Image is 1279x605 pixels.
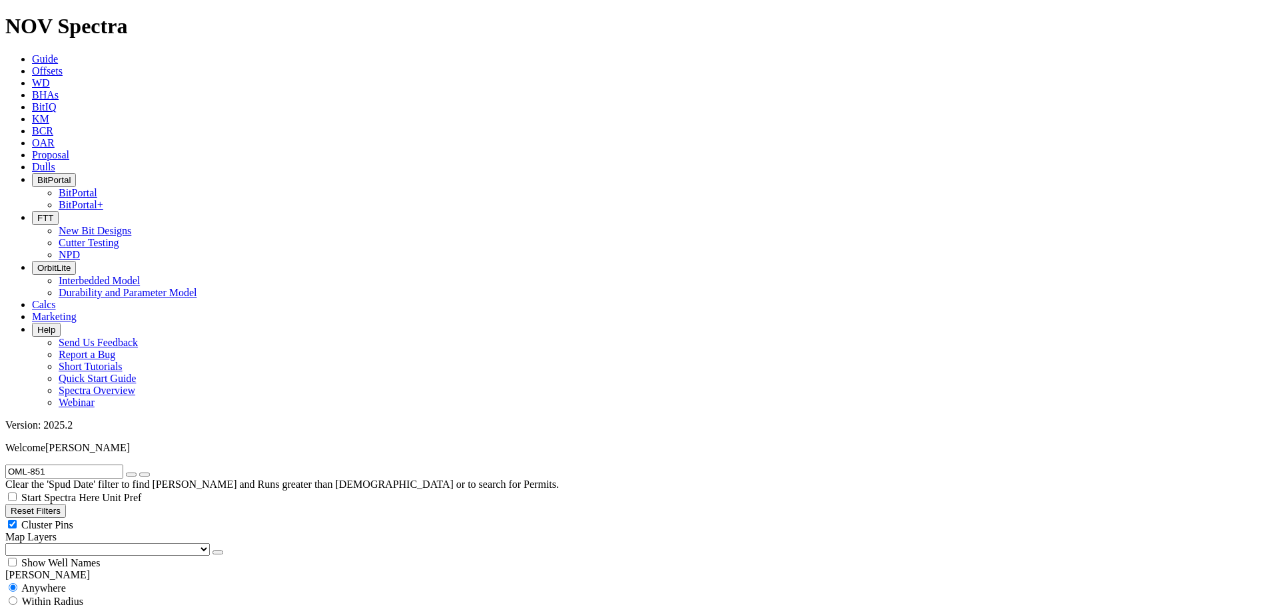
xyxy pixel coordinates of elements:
[32,173,76,187] button: BitPortal
[21,519,73,530] span: Cluster Pins
[59,199,103,210] a: BitPortal+
[59,349,115,360] a: Report a Bug
[32,77,50,89] a: WD
[59,397,95,408] a: Webinar
[37,175,71,185] span: BitPortal
[21,492,99,503] span: Start Spectra Here
[59,225,131,236] a: New Bit Designs
[32,261,76,275] button: OrbitLite
[32,137,55,148] a: OAR
[5,419,1274,431] div: Version: 2025.2
[32,161,55,172] a: Dulls
[37,263,71,273] span: OrbitLite
[32,113,49,124] a: KM
[8,493,17,501] input: Start Spectra Here
[102,492,141,503] span: Unit Pref
[5,569,1274,581] div: [PERSON_NAME]
[32,89,59,101] a: BHAs
[59,385,135,396] a: Spectra Overview
[59,249,80,260] a: NPD
[5,531,57,542] span: Map Layers
[21,557,100,568] span: Show Well Names
[5,479,559,490] span: Clear the 'Spud Date' filter to find [PERSON_NAME] and Runs greater than [DEMOGRAPHIC_DATA] or to...
[37,213,53,223] span: FTT
[32,311,77,322] a: Marketing
[59,361,123,372] a: Short Tutorials
[59,275,140,286] a: Interbedded Model
[5,442,1274,454] p: Welcome
[5,504,66,518] button: Reset Filters
[32,101,56,112] a: BitIQ
[37,325,55,335] span: Help
[45,442,130,453] span: [PERSON_NAME]
[32,125,53,136] a: BCR
[59,337,138,348] a: Send Us Feedback
[32,323,61,337] button: Help
[59,373,136,384] a: Quick Start Guide
[59,287,197,298] a: Durability and Parameter Model
[21,582,66,594] span: Anywhere
[32,65,63,77] a: Offsets
[32,53,58,65] a: Guide
[5,465,123,479] input: Search
[32,149,69,160] a: Proposal
[32,299,56,310] a: Calcs
[5,14,1274,39] h1: NOV Spectra
[59,187,97,198] a: BitPortal
[59,237,119,248] a: Cutter Testing
[32,211,59,225] button: FTT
